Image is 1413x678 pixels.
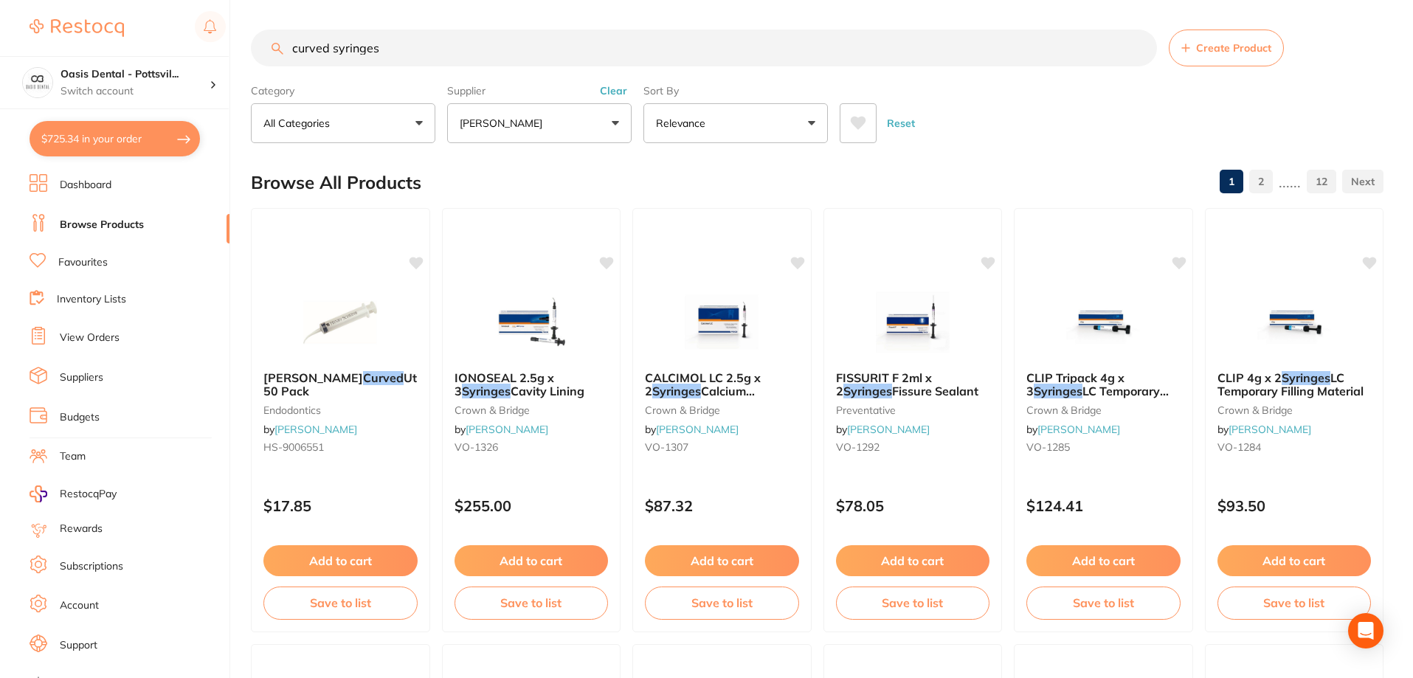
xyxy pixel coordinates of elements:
a: Team [60,449,86,464]
span: HS-9006551 [263,440,324,454]
span: by [1217,423,1311,436]
h2: Browse All Products [251,173,421,193]
span: FISSURIT F 2ml x 2 [836,370,932,398]
p: $78.05 [836,497,990,514]
small: crown & bridge [1217,404,1372,416]
em: Syringes [1034,384,1082,398]
button: Reset [882,103,919,143]
span: CLIP 4g x 2 [1217,370,1282,385]
div: Open Intercom Messenger [1348,613,1383,648]
a: [PERSON_NAME] [1229,423,1311,436]
span: Utility [404,370,437,385]
button: Save to list [455,587,609,619]
button: Add to cart [836,545,990,576]
b: HENRY SCHEIN Curved Utility Syringe 12cc 50 Pack [263,371,418,398]
a: Rewards [60,522,103,536]
img: FISSURIT F 2ml x 2 Syringes Fissure Sealant [865,286,961,359]
em: Curved [363,370,404,385]
a: Browse Products [60,218,144,232]
button: Add to cart [263,545,418,576]
small: crown & bridge [645,404,799,416]
span: [PERSON_NAME] [263,370,363,385]
span: VO-1326 [455,440,498,454]
button: Add to cart [1217,545,1372,576]
b: CLIP Tripack 4g x 3 Syringes LC Temporary Filling Material [1026,371,1181,398]
a: Restocq Logo [30,11,124,45]
button: Save to list [645,587,799,619]
img: RestocqPay [30,485,47,502]
img: CALCIMOL LC 2.5g x 2 Syringes Calcium Hydroxide Paste [674,286,770,359]
span: by [1026,423,1120,436]
p: [PERSON_NAME] [460,116,548,131]
button: Create Product [1169,30,1284,66]
a: 12 [1307,167,1336,196]
button: Save to list [836,587,990,619]
a: Budgets [60,410,100,425]
a: Account [60,598,99,613]
p: $17.85 [263,497,418,514]
span: 12cc 50 Pack [263,370,506,398]
p: All Categories [263,116,336,131]
small: crown & bridge [455,404,609,416]
span: Fissure Sealant [892,384,978,398]
b: CLIP 4g x 2 Syringes LC Temporary Filling Material [1217,371,1372,398]
button: Save to list [263,587,418,619]
em: Syringes [652,384,701,398]
img: HENRY SCHEIN Curved Utility Syringe 12cc 50 Pack [292,286,388,359]
span: VO-1292 [836,440,880,454]
input: Search Products [251,30,1157,66]
p: ...... [1279,173,1301,190]
p: $87.32 [645,497,799,514]
img: IONOSEAL 2.5g x 3 Syringes Cavity Lining [483,286,579,359]
span: CLIP Tripack 4g x 3 [1026,370,1124,398]
button: Save to list [1026,587,1181,619]
p: Relevance [656,116,711,131]
button: Save to list [1217,587,1372,619]
small: crown & bridge [1026,404,1181,416]
img: CLIP 4g x 2 Syringes LC Temporary Filling Material [1246,286,1342,359]
button: Relevance [643,103,828,143]
p: $124.41 [1026,497,1181,514]
button: $725.34 in your order [30,121,200,156]
b: CALCIMOL LC 2.5g x 2 Syringes Calcium Hydroxide Paste [645,371,799,398]
button: [PERSON_NAME] [447,103,632,143]
em: Syringes [843,384,892,398]
a: [PERSON_NAME] [466,423,548,436]
p: $255.00 [455,497,609,514]
small: endodontics [263,404,418,416]
em: Syringes [1282,370,1330,385]
span: VO-1284 [1217,440,1261,454]
a: Suppliers [60,370,103,385]
b: FISSURIT F 2ml x 2 Syringes Fissure Sealant [836,371,990,398]
p: Switch account [61,84,210,99]
b: IONOSEAL 2.5g x 3 Syringes Cavity Lining [455,371,609,398]
span: Cavity Lining [511,384,584,398]
span: LC Temporary Filling Material [1217,370,1364,398]
a: Dashboard [60,178,111,193]
span: CALCIMOL LC 2.5g x 2 [645,370,761,398]
a: RestocqPay [30,485,117,502]
a: [PERSON_NAME] [656,423,739,436]
em: Syringes [462,384,511,398]
small: preventative [836,404,990,416]
a: Favourites [58,255,108,270]
a: [PERSON_NAME] [847,423,930,436]
button: Add to cart [645,545,799,576]
a: [PERSON_NAME] [1037,423,1120,436]
label: Category [251,84,435,97]
span: VO-1285 [1026,440,1070,454]
h4: Oasis Dental - Pottsville [61,67,210,82]
span: Create Product [1196,42,1271,54]
a: Subscriptions [60,559,123,574]
a: 1 [1220,167,1243,196]
a: Support [60,638,97,653]
span: LC Temporary Filling Material [1026,384,1169,412]
span: by [263,423,357,436]
img: CLIP Tripack 4g x 3 Syringes LC Temporary Filling Material [1055,286,1151,359]
img: Restocq Logo [30,19,124,37]
p: $93.50 [1217,497,1372,514]
label: Sort By [643,84,828,97]
span: Calcium Hydroxide Paste [645,384,755,412]
button: Add to cart [1026,545,1181,576]
span: IONOSEAL 2.5g x 3 [455,370,554,398]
